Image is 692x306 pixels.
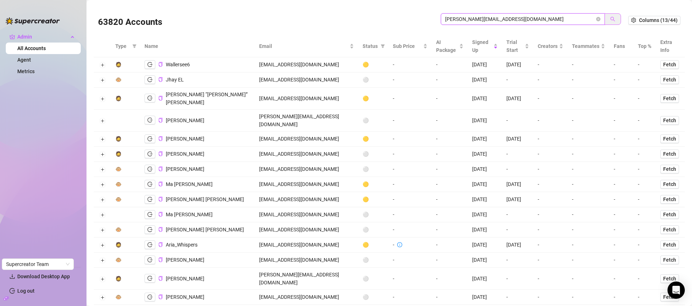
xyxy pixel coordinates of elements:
td: - [634,207,656,222]
span: - [572,136,573,142]
td: - [389,147,432,162]
span: setting [631,18,636,23]
button: Fetch [660,210,679,219]
span: - [572,212,573,217]
button: logout [145,165,155,173]
span: [PERSON_NAME] [PERSON_NAME] [166,196,244,202]
td: - [502,162,533,177]
span: filter [379,41,386,52]
td: - [634,132,656,147]
button: Expand row [99,77,105,83]
span: Sub Price [393,42,422,50]
button: Fetch [660,274,679,283]
td: - [432,177,468,192]
td: [EMAIL_ADDRESS][DOMAIN_NAME] [255,253,359,268]
td: - [634,110,656,132]
span: Signed Up [472,38,492,54]
td: - [533,88,568,110]
button: logout [145,274,155,283]
td: [EMAIL_ADDRESS][DOMAIN_NAME] [255,147,359,162]
td: [DATE] [502,132,533,147]
td: - [502,147,533,162]
button: Expand row [99,295,105,301]
td: - [389,207,432,222]
td: [EMAIL_ADDRESS][DOMAIN_NAME] [255,222,359,238]
td: [DATE] [502,192,533,207]
th: AI Package [432,35,468,57]
th: Name [140,35,255,57]
td: [DATE] [502,177,533,192]
div: 🧔 [115,94,121,102]
td: [DATE] [468,222,502,238]
span: logout [147,197,152,202]
td: - [389,192,432,207]
button: Copy Account UID [158,182,163,187]
span: Jhay EL [166,77,184,83]
button: Copy Account UID [158,77,163,83]
td: - [634,88,656,110]
span: 🟡 [363,62,369,67]
span: Fetch [663,117,676,123]
td: - [389,162,432,177]
button: Expand row [99,167,105,173]
td: [EMAIL_ADDRESS][DOMAIN_NAME] [255,192,359,207]
span: logout [147,294,152,300]
button: logout [145,75,155,84]
button: Copy Account UID [158,117,163,123]
td: - [432,132,468,147]
td: - [432,253,468,268]
td: [EMAIL_ADDRESS][DOMAIN_NAME] [255,57,359,72]
td: - [634,57,656,72]
span: copy [158,294,163,299]
button: Expand row [99,258,105,263]
button: logout [145,60,155,69]
button: Copy Account UID [158,294,163,300]
span: search [610,17,615,22]
td: [EMAIL_ADDRESS][DOMAIN_NAME] [255,238,359,253]
span: copy [158,118,163,123]
span: Wallersee6 [166,62,190,67]
span: ⚪ [363,212,369,217]
span: logout [147,257,152,262]
td: [DATE] [468,110,502,132]
td: - [609,110,634,132]
td: [EMAIL_ADDRESS][DOMAIN_NAME] [255,88,359,110]
button: Copy Account UID [158,62,163,67]
th: Sub Price [389,35,432,57]
button: Fetch [660,180,679,189]
td: - [533,72,568,88]
button: Expand row [99,137,105,142]
span: 🟡 [363,181,369,187]
span: ⚪ [363,227,369,232]
span: copy [158,96,163,101]
td: - [533,162,568,177]
span: Fetch [663,196,676,202]
th: Teammates [568,35,609,57]
span: 🟡 [363,96,369,101]
td: [EMAIL_ADDRESS][DOMAIN_NAME] [255,177,359,192]
td: - [389,132,432,147]
span: - [572,96,573,101]
span: Status [363,42,378,50]
span: Fetch [663,96,676,101]
button: Fetch [660,293,679,301]
td: [DATE] [468,72,502,88]
div: 🧔 [115,241,121,249]
button: Expand row [99,212,105,218]
span: logout [147,167,152,172]
td: - [432,192,468,207]
span: Fetch [663,242,676,248]
td: - [609,57,634,72]
button: logout [145,180,155,189]
button: Columns (13/44) [628,16,680,25]
td: [PERSON_NAME][EMAIL_ADDRESS][DOMAIN_NAME] [255,110,359,132]
th: Trial Start [502,35,533,57]
span: [PERSON_NAME] [166,166,204,172]
span: logout [147,117,152,123]
span: ⚪ [363,151,369,157]
span: - [572,166,573,172]
td: - [389,177,432,192]
button: logout [145,134,155,143]
span: Type [115,42,129,50]
td: - [389,57,432,72]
